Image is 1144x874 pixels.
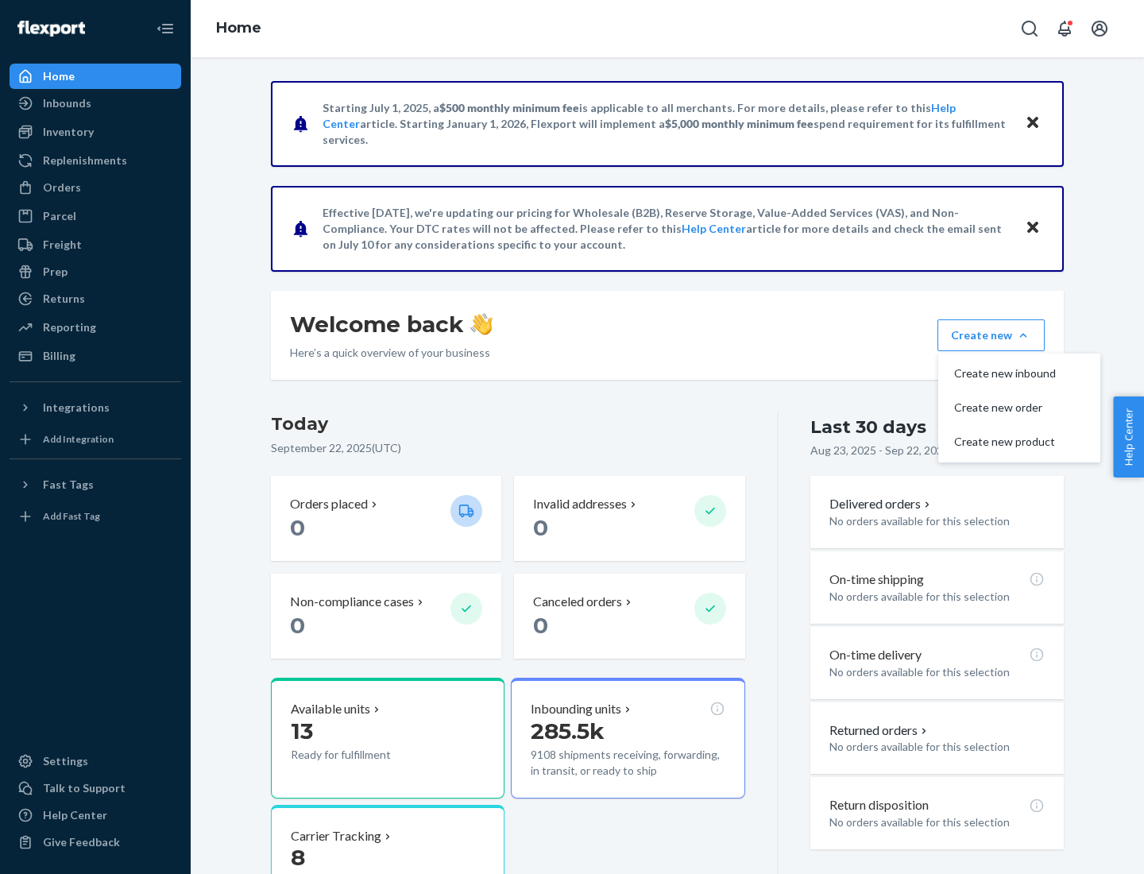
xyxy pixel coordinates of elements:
[10,91,181,116] a: Inbounds
[10,472,181,497] button: Fast Tags
[941,357,1097,391] button: Create new inbound
[514,476,744,561] button: Invalid addresses 0
[43,124,94,140] div: Inventory
[941,391,1097,425] button: Create new order
[1113,396,1144,478] button: Help Center
[533,514,548,541] span: 0
[43,400,110,416] div: Integrations
[533,593,622,611] p: Canceled orders
[1022,112,1043,135] button: Close
[533,495,627,513] p: Invalid addresses
[10,395,181,420] button: Integrations
[682,222,746,235] a: Help Center
[291,747,438,763] p: Ready for fulfillment
[10,64,181,89] a: Home
[10,259,181,284] a: Prep
[43,237,82,253] div: Freight
[1084,13,1115,44] button: Open account menu
[810,443,979,458] p: Aug 23, 2025 - Sep 22, 2025 ( UTC )
[10,830,181,855] button: Give Feedback
[533,612,548,639] span: 0
[10,504,181,529] a: Add Fast Tag
[323,100,1010,148] p: Starting July 1, 2025, a is applicable to all merchants. For more details, please refer to this a...
[290,345,493,361] p: Here’s a quick overview of your business
[291,700,370,718] p: Available units
[10,775,181,801] a: Talk to Support
[291,844,305,871] span: 8
[43,153,127,168] div: Replenishments
[271,440,745,456] p: September 22, 2025 ( UTC )
[954,368,1056,379] span: Create new inbound
[290,612,305,639] span: 0
[829,570,924,589] p: On-time shipping
[531,747,725,779] p: 9108 shipments receiving, forwarding, in transit, or ready to ship
[43,264,68,280] div: Prep
[43,208,76,224] div: Parcel
[10,315,181,340] a: Reporting
[1022,217,1043,240] button: Close
[43,68,75,84] div: Home
[829,721,930,740] button: Returned orders
[829,739,1045,755] p: No orders available for this selection
[271,476,501,561] button: Orders placed 0
[43,180,81,195] div: Orders
[829,796,929,814] p: Return disposition
[43,432,114,446] div: Add Integration
[43,753,88,769] div: Settings
[665,117,814,130] span: $5,000 monthly minimum fee
[216,19,261,37] a: Home
[829,814,1045,830] p: No orders available for this selection
[531,700,621,718] p: Inbounding units
[43,477,94,493] div: Fast Tags
[829,495,933,513] button: Delivered orders
[271,678,504,799] button: Available units13Ready for fulfillment
[954,402,1056,413] span: Create new order
[43,834,120,850] div: Give Feedback
[470,313,493,335] img: hand-wave emoji
[1014,13,1045,44] button: Open Search Box
[10,175,181,200] a: Orders
[43,348,75,364] div: Billing
[514,574,744,659] button: Canceled orders 0
[10,232,181,257] a: Freight
[829,664,1045,680] p: No orders available for this selection
[271,574,501,659] button: Non-compliance cases 0
[203,6,274,52] ol: breadcrumbs
[43,780,126,796] div: Talk to Support
[43,291,85,307] div: Returns
[829,646,922,664] p: On-time delivery
[829,589,1045,605] p: No orders available for this selection
[271,412,745,437] h3: Today
[149,13,181,44] button: Close Navigation
[810,415,926,439] div: Last 30 days
[10,119,181,145] a: Inventory
[43,807,107,823] div: Help Center
[10,343,181,369] a: Billing
[937,319,1045,351] button: Create newCreate new inboundCreate new orderCreate new product
[43,319,96,335] div: Reporting
[290,593,414,611] p: Non-compliance cases
[10,802,181,828] a: Help Center
[941,425,1097,459] button: Create new product
[829,513,1045,529] p: No orders available for this selection
[290,310,493,338] h1: Welcome back
[323,205,1010,253] p: Effective [DATE], we're updating our pricing for Wholesale (B2B), Reserve Storage, Value-Added Se...
[43,509,100,523] div: Add Fast Tag
[291,827,381,845] p: Carrier Tracking
[291,717,313,744] span: 13
[10,286,181,311] a: Returns
[290,514,305,541] span: 0
[511,678,744,799] button: Inbounding units285.5k9108 shipments receiving, forwarding, in transit, or ready to ship
[10,203,181,229] a: Parcel
[290,495,368,513] p: Orders placed
[531,717,605,744] span: 285.5k
[43,95,91,111] div: Inbounds
[10,148,181,173] a: Replenishments
[10,748,181,774] a: Settings
[17,21,85,37] img: Flexport logo
[1049,13,1080,44] button: Open notifications
[954,436,1056,447] span: Create new product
